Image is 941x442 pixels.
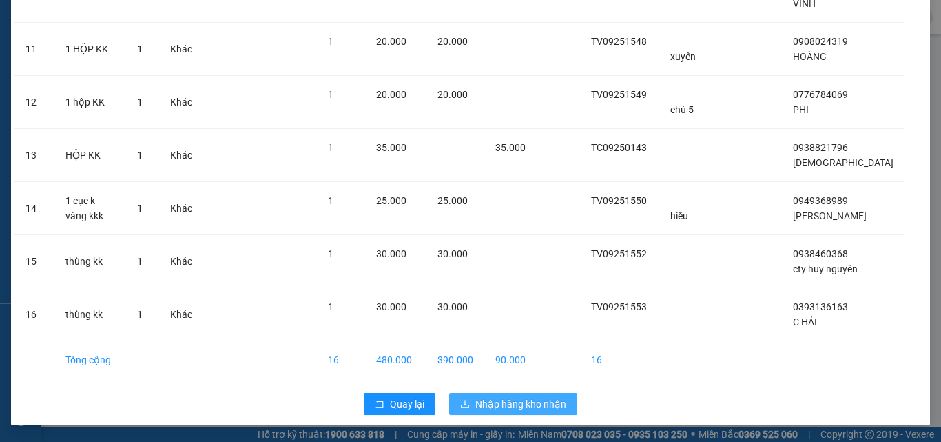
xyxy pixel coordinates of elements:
span: hiếu [670,210,688,221]
span: [DEMOGRAPHIC_DATA] [793,157,893,168]
span: cty huy nguyên [793,263,858,274]
td: Khác [159,235,203,288]
span: rollback [375,399,384,410]
span: 0393136163 [793,301,848,312]
span: 30.000 [437,301,468,312]
span: C HẢI [793,317,817,328]
span: chú 5 [670,104,694,115]
td: 16 [317,341,365,379]
span: 1 [328,89,333,100]
td: thùng kk [54,288,126,341]
button: downloadNhập hàng kho nhận [449,393,577,415]
span: HOÀNG [793,51,827,62]
span: 30.000 [437,248,468,259]
span: 25.000 [437,195,468,206]
span: 1 [137,256,143,267]
span: TV09251549 [591,89,647,100]
span: TV09251552 [591,248,647,259]
td: Khác [159,23,203,76]
span: 25.000 [376,195,406,206]
span: TV09251548 [591,36,647,47]
span: 1 [137,97,143,108]
button: rollbackQuay lại [364,393,435,415]
span: 1 [328,142,333,153]
span: 0938821796 [793,142,848,153]
span: TV09251550 [591,195,647,206]
span: 20.000 [437,89,468,100]
span: 30.000 [376,248,406,259]
td: 1 cục k vàng kkk [54,182,126,235]
td: 11 [14,23,54,76]
td: Khác [159,129,203,182]
span: TC09250143 [591,142,647,153]
td: 90.000 [484,341,537,379]
td: Tổng cộng [54,341,126,379]
td: 14 [14,182,54,235]
span: 20.000 [376,89,406,100]
span: 35.000 [376,142,406,153]
span: 0938460368 [793,248,848,259]
td: 16 [580,341,659,379]
span: download [460,399,470,410]
span: 20.000 [376,36,406,47]
td: 16 [14,288,54,341]
td: 480.000 [365,341,426,379]
td: thùng kk [54,235,126,288]
span: 1 [137,43,143,54]
span: Quay lại [390,396,424,412]
td: Khác [159,288,203,341]
td: Khác [159,76,203,129]
span: 0776784069 [793,89,848,100]
span: PHI [793,104,809,115]
span: 1 [328,195,333,206]
td: 390.000 [426,341,484,379]
td: HỘP KK [54,129,126,182]
td: 1 HỘP KK [54,23,126,76]
td: 1 hộp KK [54,76,126,129]
span: 1 [328,248,333,259]
td: 12 [14,76,54,129]
span: 1 [328,36,333,47]
span: 35.000 [495,142,526,153]
span: Nhập hàng kho nhận [475,396,566,412]
span: xuyên [670,51,696,62]
span: [PERSON_NAME] [793,210,867,221]
span: 1 [137,203,143,214]
span: 1 [328,301,333,312]
td: Khác [159,182,203,235]
span: 1 [137,309,143,320]
span: 30.000 [376,301,406,312]
span: 20.000 [437,36,468,47]
span: 0908024319 [793,36,848,47]
span: 0949368989 [793,195,848,206]
td: 15 [14,235,54,288]
span: 1 [137,150,143,161]
td: 13 [14,129,54,182]
span: TV09251553 [591,301,647,312]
